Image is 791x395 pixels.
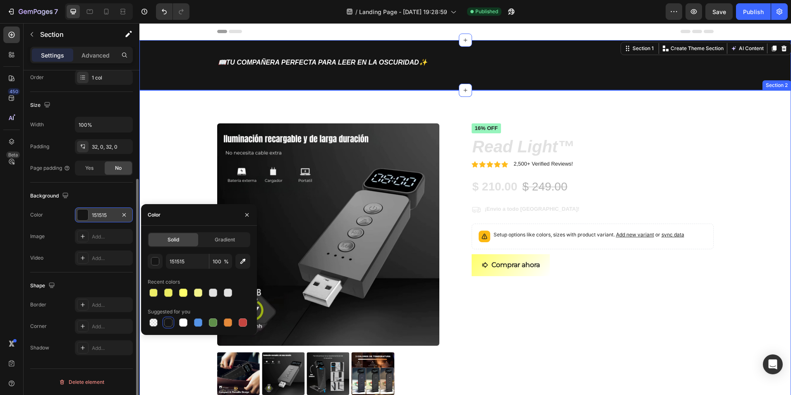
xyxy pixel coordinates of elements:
[40,29,108,39] p: Section
[92,323,131,330] div: Add...
[30,344,49,352] div: Shadow
[30,121,44,128] div: Width
[382,155,429,172] div: $ 249.00
[477,208,515,214] span: Add new variant
[30,280,57,291] div: Shape
[85,164,93,172] span: Yes
[332,100,362,111] pre: 16% off
[332,155,379,172] div: $ 210.00
[215,236,235,243] span: Gradient
[345,183,440,190] p: ¡Envio a todo [GEOGRAPHIC_DATA]!
[522,208,545,214] span: sync data
[166,254,209,269] input: Eg: FFFFFF
[3,3,62,20] button: 7
[705,3,733,20] button: Save
[92,143,131,151] div: 32, 0, 32, 0
[30,254,43,262] div: Video
[81,51,110,60] p: Advanced
[355,7,357,16] span: /
[712,8,726,15] span: Save
[359,7,447,16] span: Landing Page - [DATE] 19:28:59
[224,258,229,265] span: %
[92,233,131,241] div: Add...
[736,3,771,20] button: Publish
[92,301,131,309] div: Add...
[30,143,49,150] div: Padding
[30,190,70,202] div: Background
[30,233,45,240] div: Image
[41,51,64,60] p: Settings
[763,354,783,374] div: Open Intercom Messenger
[156,3,189,20] div: Undo/Redo
[92,255,131,262] div: Add...
[30,100,52,111] div: Size
[75,117,132,132] input: Auto
[30,74,44,81] div: Order
[352,236,400,248] p: Comprar ahora
[148,308,190,316] div: Suggested for you
[54,7,58,17] p: 7
[30,376,133,389] button: Delete element
[139,23,791,395] iframe: Design area
[92,212,116,219] div: 151515
[30,164,70,172] div: Page padding
[115,164,122,172] span: No
[30,211,43,219] div: Color
[30,323,47,330] div: Corner
[743,7,764,16] div: Publish
[8,88,20,95] div: 450
[148,278,180,286] div: Recent colors
[92,74,131,82] div: 1 col
[168,236,179,243] span: Solid
[59,377,104,387] div: Delete element
[6,152,20,158] div: Beta
[30,301,46,308] div: Border
[354,207,545,216] p: Setup options like colors, sizes with product variant.
[332,231,410,253] button: <p>Comprar ahora</p>
[92,344,131,352] div: Add...
[332,112,574,135] h1: Read Light™
[374,137,434,145] p: 2,500+ Verified Reviews!
[625,58,650,66] div: Section 2
[475,8,498,15] span: Published
[148,211,161,219] div: Color
[515,208,545,214] span: or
